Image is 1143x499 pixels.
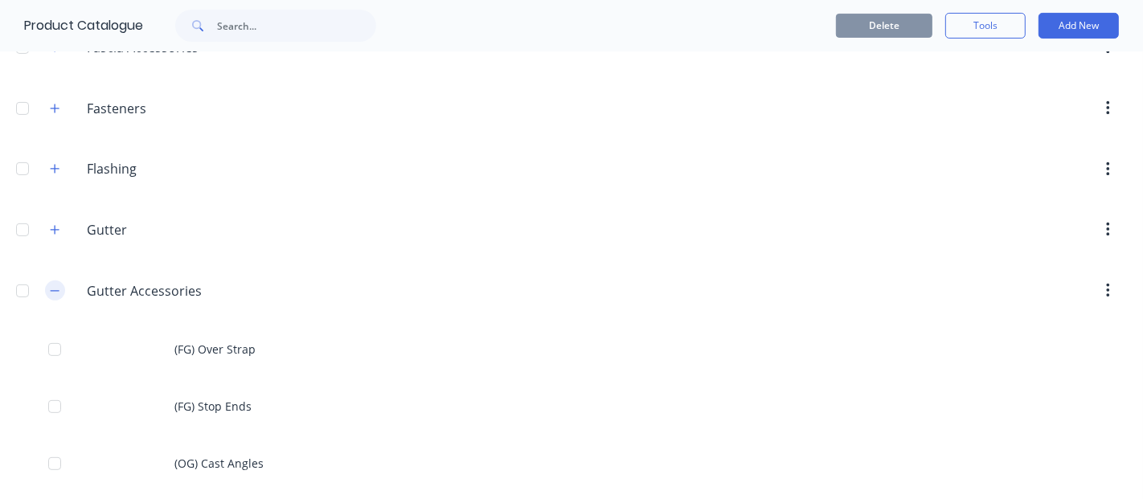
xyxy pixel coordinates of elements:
[87,281,277,301] input: Enter category name
[87,99,277,118] input: Enter category name
[1039,13,1119,39] button: Add New
[87,159,277,178] input: Enter category name
[217,10,376,42] input: Search...
[87,220,277,239] input: Enter category name
[945,13,1026,39] button: Tools
[836,14,932,38] button: Delete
